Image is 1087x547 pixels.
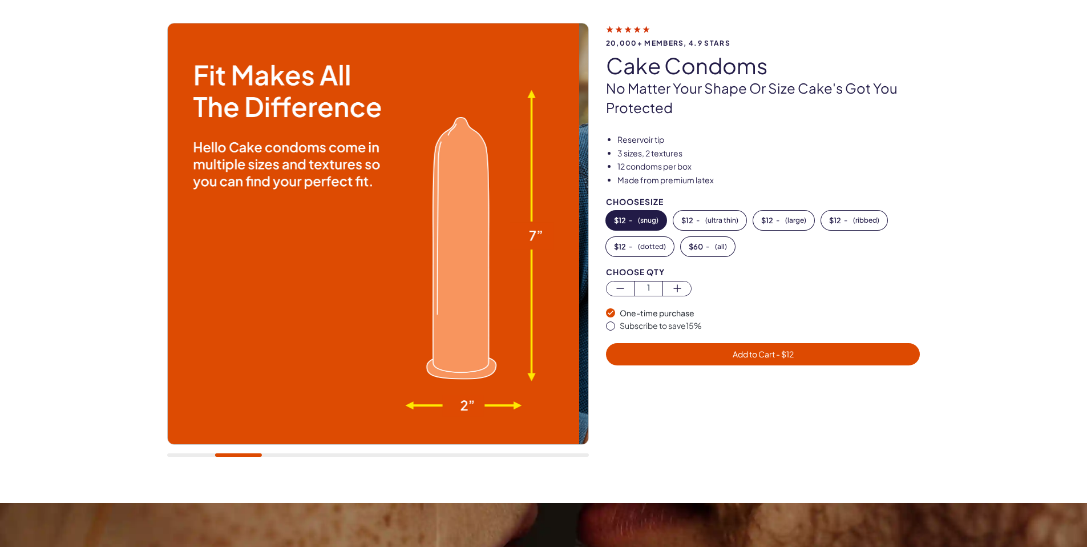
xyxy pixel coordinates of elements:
[606,343,920,365] button: Add to Cart - $12
[614,243,626,251] span: $ 12
[829,216,841,224] span: $ 12
[775,349,794,359] span: - $ 12
[715,243,727,251] span: ( all )
[620,320,920,332] div: Subscribe to save 15 %
[681,237,735,256] button: -
[606,39,920,47] span: 20,000+ members, 4.9 stars
[638,216,658,224] span: ( snug )
[733,349,794,359] span: Add to Cart
[617,175,920,186] li: Made from premium latex
[620,308,920,319] div: One-time purchase
[761,216,773,224] span: $ 12
[606,237,674,256] button: -
[821,211,887,230] button: -
[606,54,920,78] h1: Cake Condoms
[606,268,920,276] div: Choose Qty
[606,198,920,206] div: Choose Size
[614,216,626,224] span: $ 12
[689,243,703,251] span: $ 60
[617,148,920,159] li: 3 sizes, 2 textures
[617,134,920,146] li: Reservoir tip
[617,161,920,172] li: 12 condoms per box
[753,211,814,230] button: -
[673,211,746,230] button: -
[635,281,662,295] span: 1
[638,243,666,251] span: ( dotted )
[158,23,579,444] img: Cake Condoms
[705,216,738,224] span: ( ultra thin )
[579,23,1000,444] img: Cake Condoms
[681,216,693,224] span: $ 12
[606,211,666,230] button: -
[785,216,806,224] span: ( large )
[606,24,920,47] a: 20,000+ members, 4.9 stars
[606,79,920,117] p: No matter your shape or size Cake's got you protected
[853,216,879,224] span: ( ribbed )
